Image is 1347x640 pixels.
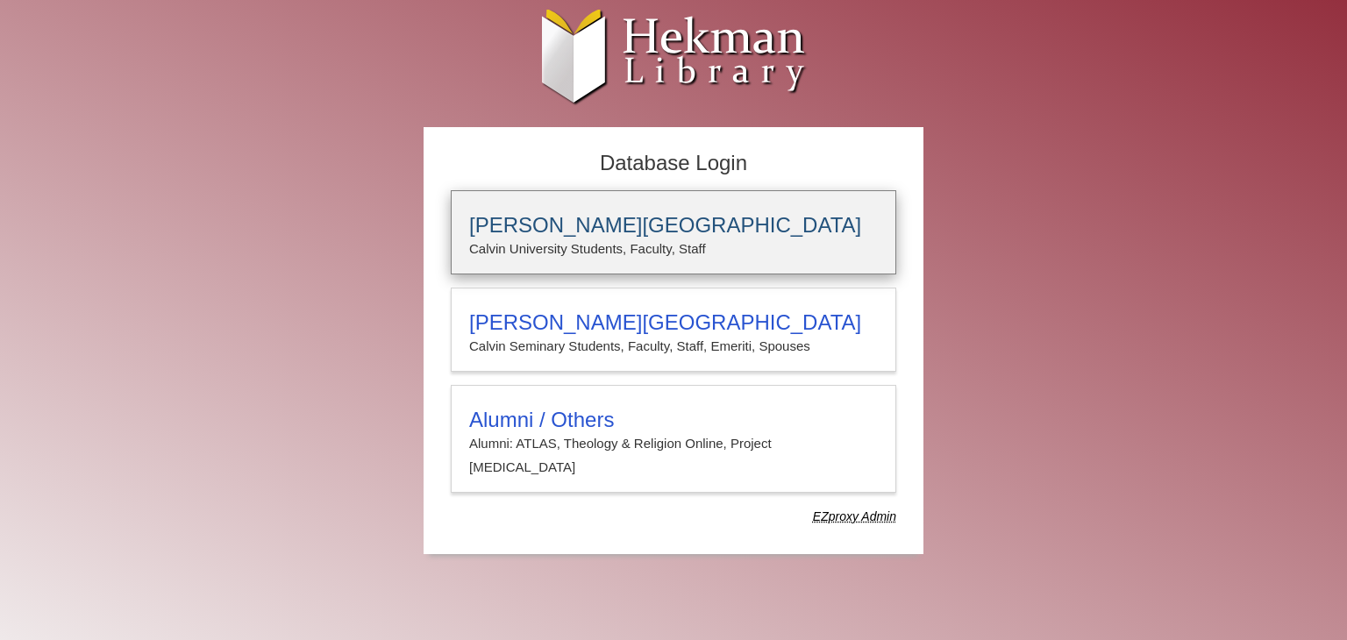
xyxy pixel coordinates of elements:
[469,335,878,358] p: Calvin Seminary Students, Faculty, Staff, Emeriti, Spouses
[451,190,896,274] a: [PERSON_NAME][GEOGRAPHIC_DATA]Calvin University Students, Faculty, Staff
[469,408,878,432] h3: Alumni / Others
[469,238,878,260] p: Calvin University Students, Faculty, Staff
[469,432,878,479] p: Alumni: ATLAS, Theology & Religion Online, Project [MEDICAL_DATA]
[451,288,896,372] a: [PERSON_NAME][GEOGRAPHIC_DATA]Calvin Seminary Students, Faculty, Staff, Emeriti, Spouses
[469,213,878,238] h3: [PERSON_NAME][GEOGRAPHIC_DATA]
[469,408,878,479] summary: Alumni / OthersAlumni: ATLAS, Theology & Religion Online, Project [MEDICAL_DATA]
[813,509,896,523] dfn: Use Alumni login
[442,146,905,181] h2: Database Login
[469,310,878,335] h3: [PERSON_NAME][GEOGRAPHIC_DATA]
